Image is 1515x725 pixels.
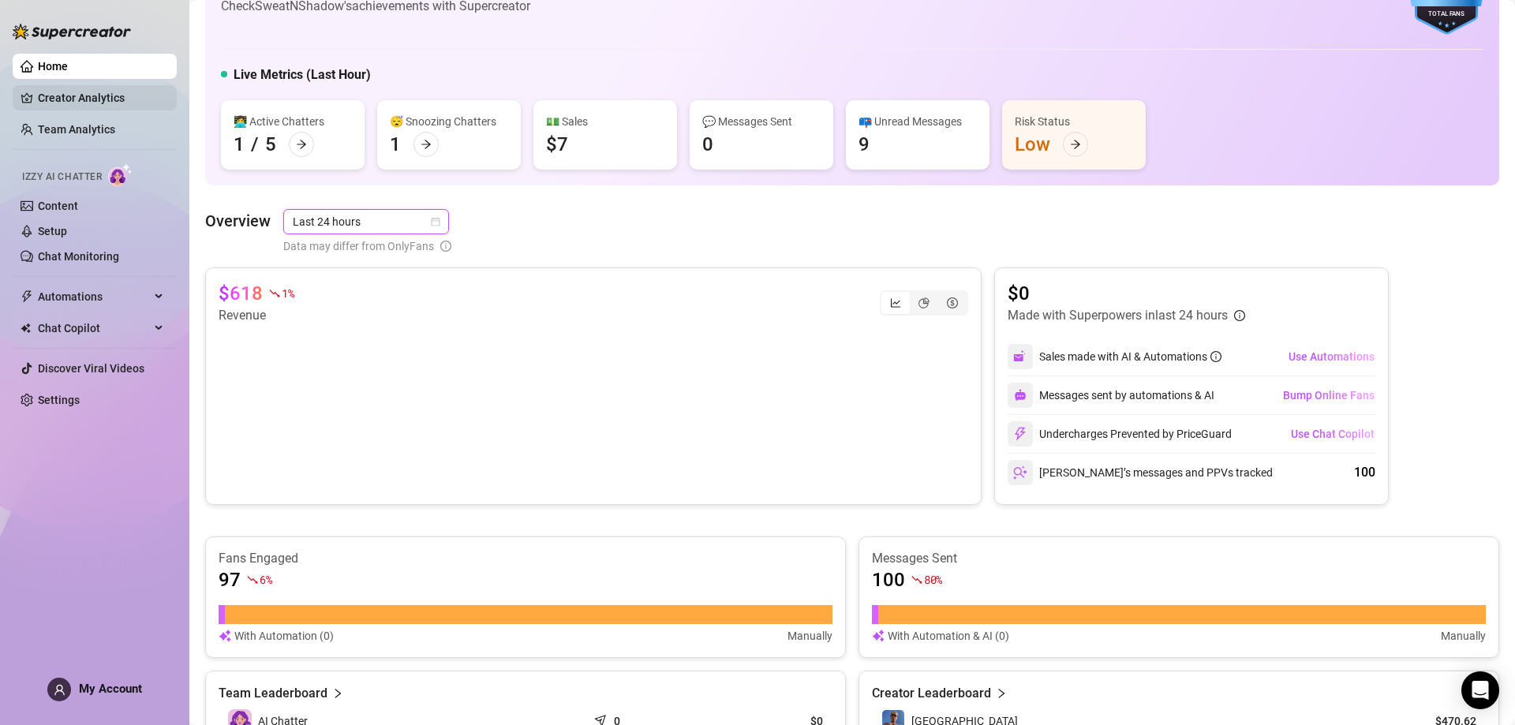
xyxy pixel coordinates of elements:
span: info-circle [1234,310,1245,321]
span: line-chart [890,297,901,308]
div: $7 [546,132,568,157]
img: Chat Copilot [21,323,31,334]
div: 1 [234,132,245,157]
span: thunderbolt [21,290,33,303]
article: Messages Sent [872,550,1486,567]
div: 1 [390,132,401,157]
span: arrow-right [421,139,432,150]
img: svg%3e [1013,427,1027,441]
div: Total Fans [1409,9,1483,20]
span: pie-chart [918,297,930,308]
span: calendar [431,217,440,226]
div: Sales made with AI & Automations [1039,348,1221,365]
img: svg%3e [1013,465,1027,480]
article: Team Leaderboard [219,684,327,703]
article: Revenue [219,306,294,325]
div: Open Intercom Messenger [1461,671,1499,709]
div: 100 [1354,463,1375,482]
span: My Account [79,682,142,696]
img: logo-BBDzfeDw.svg [13,24,131,39]
span: Bump Online Fans [1283,389,1375,402]
span: fall [911,574,922,585]
div: Risk Status [1015,113,1133,130]
article: $0 [1008,281,1245,306]
article: Fans Engaged [219,550,832,567]
article: 97 [219,567,241,592]
span: dollar-circle [947,297,958,308]
img: svg%3e [872,627,885,645]
span: arrow-right [1070,139,1081,150]
img: svg%3e [1014,389,1027,402]
div: [PERSON_NAME]’s messages and PPVs tracked [1008,460,1273,485]
span: user [54,684,65,696]
span: info-circle [440,237,451,255]
article: With Automation (0) [234,627,334,645]
div: 💬 Messages Sent [702,113,821,130]
article: With Automation & AI (0) [888,627,1009,645]
article: Overview [205,209,271,233]
span: Use Automations [1289,350,1375,363]
a: Home [38,60,68,73]
span: 1 % [282,286,294,301]
button: Use Chat Copilot [1290,421,1375,447]
button: Bump Online Fans [1282,383,1375,408]
div: 9 [858,132,870,157]
span: Izzy AI Chatter [22,170,102,185]
span: fall [247,574,258,585]
span: right [996,684,1007,703]
span: Chat Copilot [38,316,150,341]
article: Creator Leaderboard [872,684,991,703]
div: Undercharges Prevented by PriceGuard [1008,421,1232,447]
span: fall [269,288,280,299]
div: 5 [265,132,276,157]
a: Creator Analytics [38,85,164,110]
div: 💵 Sales [546,113,664,130]
a: Chat Monitoring [38,250,119,263]
span: Last 24 hours [293,210,440,234]
article: Manually [787,627,832,645]
div: Messages sent by automations & AI [1008,383,1214,408]
a: Team Analytics [38,123,115,136]
img: svg%3e [219,627,231,645]
span: Data may differ from OnlyFans [283,237,434,255]
a: Settings [38,394,80,406]
span: Automations [38,284,150,309]
div: 👩‍💻 Active Chatters [234,113,352,130]
div: 😴 Snoozing Chatters [390,113,508,130]
img: svg%3e [1013,349,1027,364]
span: right [332,684,343,703]
article: Manually [1441,627,1486,645]
article: $618 [219,281,263,306]
span: 80 % [924,572,942,587]
div: 📪 Unread Messages [858,113,977,130]
a: Content [38,200,78,212]
a: Discover Viral Videos [38,362,144,375]
span: 6 % [260,572,271,587]
h5: Live Metrics (Last Hour) [234,65,371,84]
span: info-circle [1210,351,1221,362]
div: 0 [702,132,713,157]
button: Use Automations [1288,344,1375,369]
span: arrow-right [296,139,307,150]
img: AI Chatter [108,163,133,186]
div: segmented control [880,290,968,316]
span: Use Chat Copilot [1291,428,1375,440]
article: Made with Superpowers in last 24 hours [1008,306,1228,325]
a: Setup [38,225,67,237]
article: 100 [872,567,905,592]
